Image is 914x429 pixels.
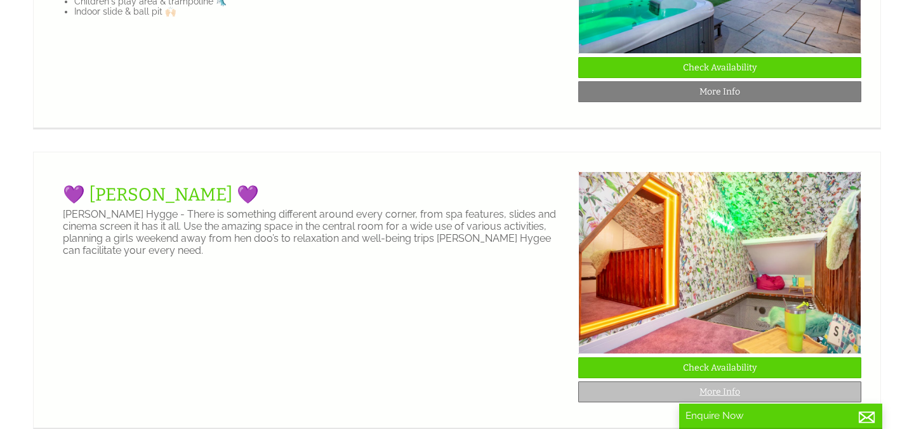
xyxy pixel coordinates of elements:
a: Check Availability [578,357,861,378]
a: More Info [578,381,861,402]
img: HYGGE_23-07-11_0033.original.JPG [578,171,861,355]
p: Enquire Now [685,410,876,421]
a: Check Availability [578,57,861,78]
p: [PERSON_NAME] Hygge - There is something different around every corner, from spa features, slides... [63,208,568,256]
a: More Info [578,81,861,102]
li: Indoor slide & ball pit 🙌🏻 [74,6,568,16]
a: 💜 [PERSON_NAME] 💜 [63,184,259,205]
